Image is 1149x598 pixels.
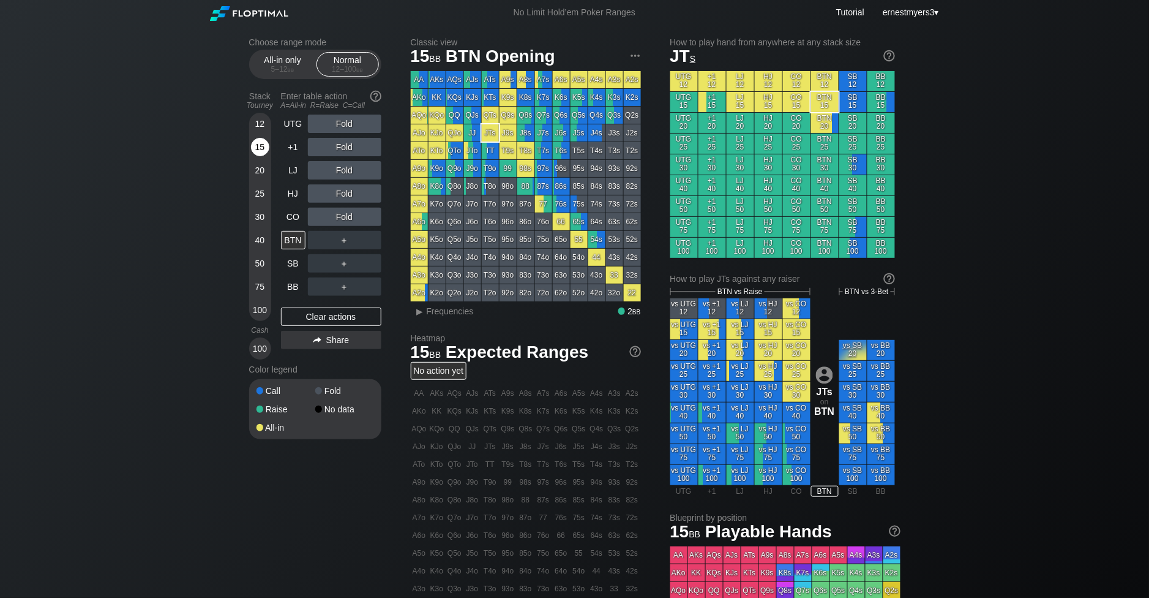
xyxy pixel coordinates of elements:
div: All-in [256,423,315,432]
div: 54s [588,231,605,248]
div: 30 [251,208,269,226]
div: 33 [606,267,623,284]
div: T4s [588,142,605,159]
div: Tourney [244,101,276,110]
div: BB 75 [867,217,895,237]
div: 97o [500,195,517,213]
div: K5o [429,231,446,248]
div: Q6o [446,213,463,230]
div: A=All-in R=Raise C=Call [281,101,381,110]
div: +1 40 [698,175,726,195]
div: A7o [411,195,428,213]
div: 98s [517,160,534,177]
div: K8s [517,89,534,106]
div: T7s [535,142,552,159]
div: SB 30 [839,154,867,175]
div: HJ 20 [755,113,782,133]
div: 86o [517,213,534,230]
div: Fold [308,138,381,156]
div: Q9s [500,107,517,124]
div: 86s [553,178,570,195]
div: CO 40 [783,175,810,195]
div: AKo [411,89,428,106]
div: SB 12 [839,71,867,91]
h2: Choose range mode [249,37,381,47]
div: 63o [553,267,570,284]
div: 99 [500,160,517,177]
div: J5o [464,231,481,248]
div: LJ 15 [727,92,754,112]
div: UTG 100 [670,238,698,258]
div: BTN 30 [811,154,839,175]
div: SB 25 [839,134,867,154]
div: J3s [606,124,623,142]
div: J9s [500,124,517,142]
div: LJ 12 [727,71,754,91]
div: A4s [588,71,605,88]
span: 15 [409,47,443,67]
div: 76o [535,213,552,230]
img: ellipsis.fd386fe8.svg [629,49,642,62]
div: Q2s [624,107,641,124]
div: T3s [606,142,623,159]
div: K6o [429,213,446,230]
div: BB 40 [867,175,895,195]
div: CO 12 [783,71,810,91]
div: BTN 20 [811,113,839,133]
div: 94o [500,249,517,266]
div: J6s [553,124,570,142]
div: A3s [606,71,623,88]
div: LJ [281,161,305,180]
h2: Classic view [411,37,641,47]
span: bb [288,65,294,74]
div: CO 20 [783,113,810,133]
div: LJ 40 [727,175,754,195]
div: KQs [446,89,463,106]
div: CO 100 [783,238,810,258]
div: 75o [535,231,552,248]
div: K7s [535,89,552,106]
div: 72o [535,284,552,301]
div: UTG [281,115,305,133]
div: CO 50 [783,196,810,216]
div: AA [411,71,428,88]
div: 96s [553,160,570,177]
div: J4s [588,124,605,142]
div: Fold [315,387,374,395]
div: 96o [500,213,517,230]
div: UTG 30 [670,154,698,175]
div: +1 [281,138,305,156]
div: A6o [411,213,428,230]
div: CO 30 [783,154,810,175]
div: Q7o [446,195,463,213]
div: K2s [624,89,641,106]
div: 43s [606,249,623,266]
span: bb [430,51,441,64]
div: JTs [482,124,499,142]
div: J2s [624,124,641,142]
div: JTo [464,142,481,159]
div: +1 100 [698,238,726,258]
div: HJ 15 [755,92,782,112]
h2: How to play hand from anywhere at any stack size [670,37,895,47]
div: 65o [553,231,570,248]
div: 82o [517,284,534,301]
div: QJs [464,107,481,124]
div: 94s [588,160,605,177]
div: Q4s [588,107,605,124]
div: A6s [553,71,570,88]
div: T9s [500,142,517,159]
div: BTN 75 [811,217,839,237]
div: A9o [411,160,428,177]
div: 43o [588,267,605,284]
div: K4o [429,249,446,266]
div: Fold [308,115,381,133]
a: Tutorial [836,7,864,17]
div: 44 [588,249,605,266]
div: Stack [244,86,276,115]
div: 82s [624,178,641,195]
div: A8o [411,178,428,195]
div: Q3s [606,107,623,124]
div: K3o [429,267,446,284]
div: AQo [411,107,428,124]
